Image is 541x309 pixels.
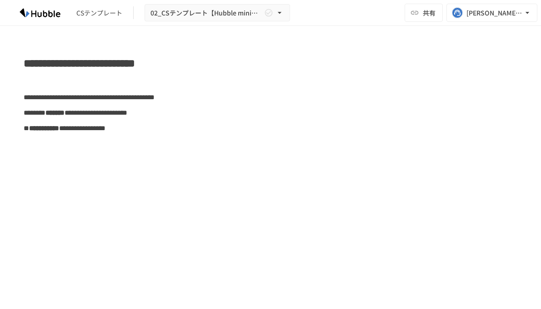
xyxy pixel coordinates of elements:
button: 共有 [405,4,443,22]
span: 02_CSテンプレート【Hubble mini】Hubble×企業名 オンボーディングプロジェクト [150,7,262,19]
div: CSテンプレート [76,8,122,18]
img: HzDRNkGCf7KYO4GfwKnzITak6oVsp5RHeZBEM1dQFiQ [11,5,69,20]
button: [PERSON_NAME][EMAIL_ADDRESS][PERSON_NAME][DOMAIN_NAME] [446,4,537,22]
button: 02_CSテンプレート【Hubble mini】Hubble×企業名 オンボーディングプロジェクト [145,4,290,22]
span: 共有 [423,8,436,18]
div: [PERSON_NAME][EMAIL_ADDRESS][PERSON_NAME][DOMAIN_NAME] [466,7,523,19]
